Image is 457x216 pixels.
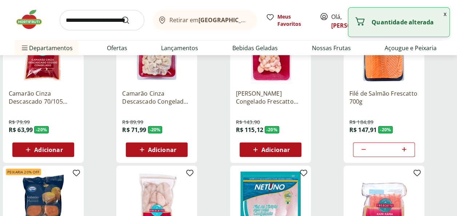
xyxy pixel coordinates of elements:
[15,9,51,31] img: Hortifruti
[122,126,146,134] span: R$ 71,99
[34,126,49,133] span: - 20 %
[240,143,301,157] button: Adicionar
[199,16,321,24] b: [GEOGRAPHIC_DATA]/[GEOGRAPHIC_DATA]
[121,16,139,25] button: Submit Search
[232,44,278,52] a: Bebidas Geladas
[60,10,144,31] input: search
[169,17,250,23] span: Retirar em
[349,126,377,134] span: R$ 147,91
[372,19,444,26] p: Quantidade alterada
[6,169,41,175] span: Peixaria 20% OFF
[9,126,33,134] span: R$ 63,99
[148,147,176,153] span: Adicionar
[9,119,30,126] span: R$ 79,99
[385,44,437,52] a: Açougue e Peixaria
[161,44,198,52] a: Lançamentos
[349,89,418,105] a: Filé de Salmão Frescatto 700g
[236,89,305,105] a: [PERSON_NAME] Congelado Frescatto 200g
[20,39,73,57] span: Departamentos
[236,126,263,134] span: R$ 115,12
[349,119,373,126] span: R$ 184,89
[126,143,188,157] button: Adicionar
[148,126,163,133] span: - 20 %
[312,44,350,52] a: Nossas Frutas
[266,13,311,28] a: Meus Favoritos
[9,89,78,105] a: Camarão Cinza Descascado 70/105 Congelado Frescatto 400g
[122,119,143,126] span: R$ 89,99
[378,126,393,133] span: - 20 %
[20,39,29,57] button: Menu
[12,143,74,157] button: Adicionar
[122,89,191,105] a: Camarão Cinza Descascado Congelado Premium Frescatto 400G
[236,119,260,126] span: R$ 143,90
[331,12,364,30] span: Olá,
[261,147,290,153] span: Adicionar
[441,8,449,20] button: Fechar notificação
[277,13,311,28] span: Meus Favoritos
[265,126,279,133] span: - 20 %
[34,147,63,153] span: Adicionar
[331,21,378,29] a: [PERSON_NAME]
[153,10,257,31] button: Retirar em[GEOGRAPHIC_DATA]/[GEOGRAPHIC_DATA]
[107,44,127,52] a: Ofertas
